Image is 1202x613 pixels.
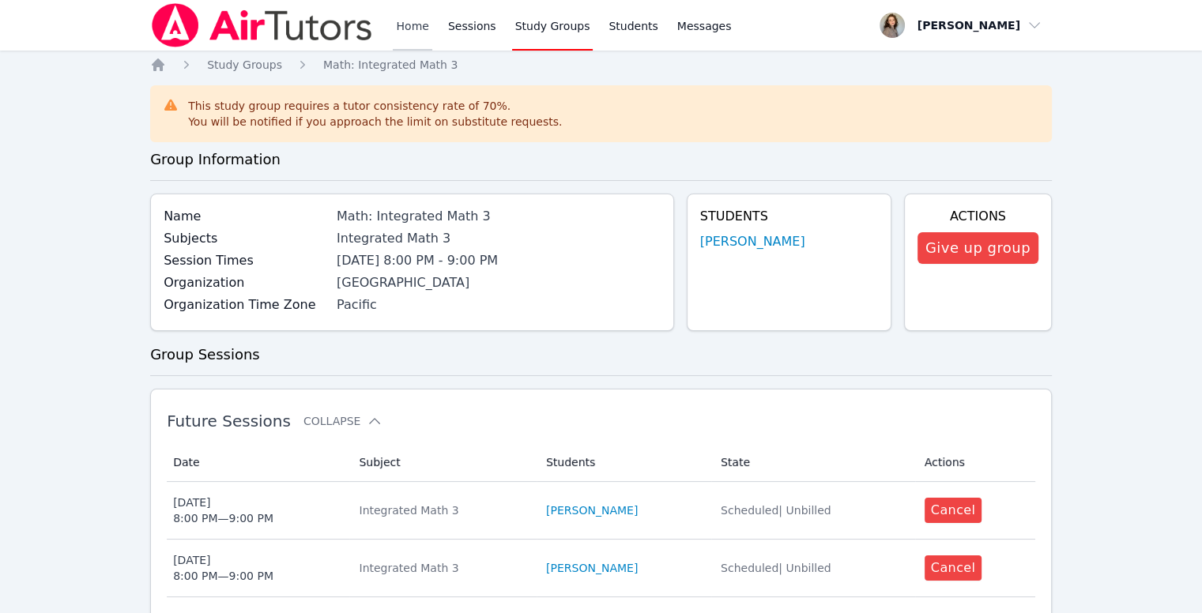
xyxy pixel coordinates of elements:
[188,114,562,130] div: You will be notified if you approach the limit on substitute requests.
[711,443,915,482] th: State
[359,502,527,518] div: Integrated Math 3
[303,413,382,429] button: Collapse
[918,207,1038,226] h4: Actions
[150,57,1052,73] nav: Breadcrumb
[918,232,1038,264] button: Give up group
[546,502,638,518] a: [PERSON_NAME]
[337,229,661,248] div: Integrated Math 3
[164,273,327,292] label: Organization
[323,58,458,71] span: Math: Integrated Math 3
[925,555,982,581] button: Cancel
[167,482,1035,540] tr: [DATE]8:00 PM—9:00 PMIntegrated Math 3[PERSON_NAME]Scheduled| UnbilledCancel
[537,443,711,482] th: Students
[337,251,661,270] li: [DATE] 8:00 PM - 9:00 PM
[207,58,282,71] span: Study Groups
[677,18,732,34] span: Messages
[721,504,831,517] span: Scheduled | Unbilled
[925,498,982,523] button: Cancel
[150,3,374,47] img: Air Tutors
[337,207,661,226] div: Math: Integrated Math 3
[167,540,1035,597] tr: [DATE]8:00 PM—9:00 PMIntegrated Math 3[PERSON_NAME]Scheduled| UnbilledCancel
[150,149,1052,171] h3: Group Information
[167,443,349,482] th: Date
[150,344,1052,366] h3: Group Sessions
[323,57,458,73] a: Math: Integrated Math 3
[173,495,273,526] div: [DATE] 8:00 PM — 9:00 PM
[721,562,831,574] span: Scheduled | Unbilled
[164,207,327,226] label: Name
[359,560,527,576] div: Integrated Math 3
[188,98,562,130] div: This study group requires a tutor consistency rate of 70 %.
[546,560,638,576] a: [PERSON_NAME]
[337,295,661,314] div: Pacific
[337,273,661,292] div: [GEOGRAPHIC_DATA]
[164,251,327,270] label: Session Times
[700,207,878,226] h4: Students
[207,57,282,73] a: Study Groups
[167,412,291,431] span: Future Sessions
[173,552,273,584] div: [DATE] 8:00 PM — 9:00 PM
[915,443,1035,482] th: Actions
[164,229,327,248] label: Subjects
[700,232,805,251] a: [PERSON_NAME]
[349,443,537,482] th: Subject
[164,295,327,314] label: Organization Time Zone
